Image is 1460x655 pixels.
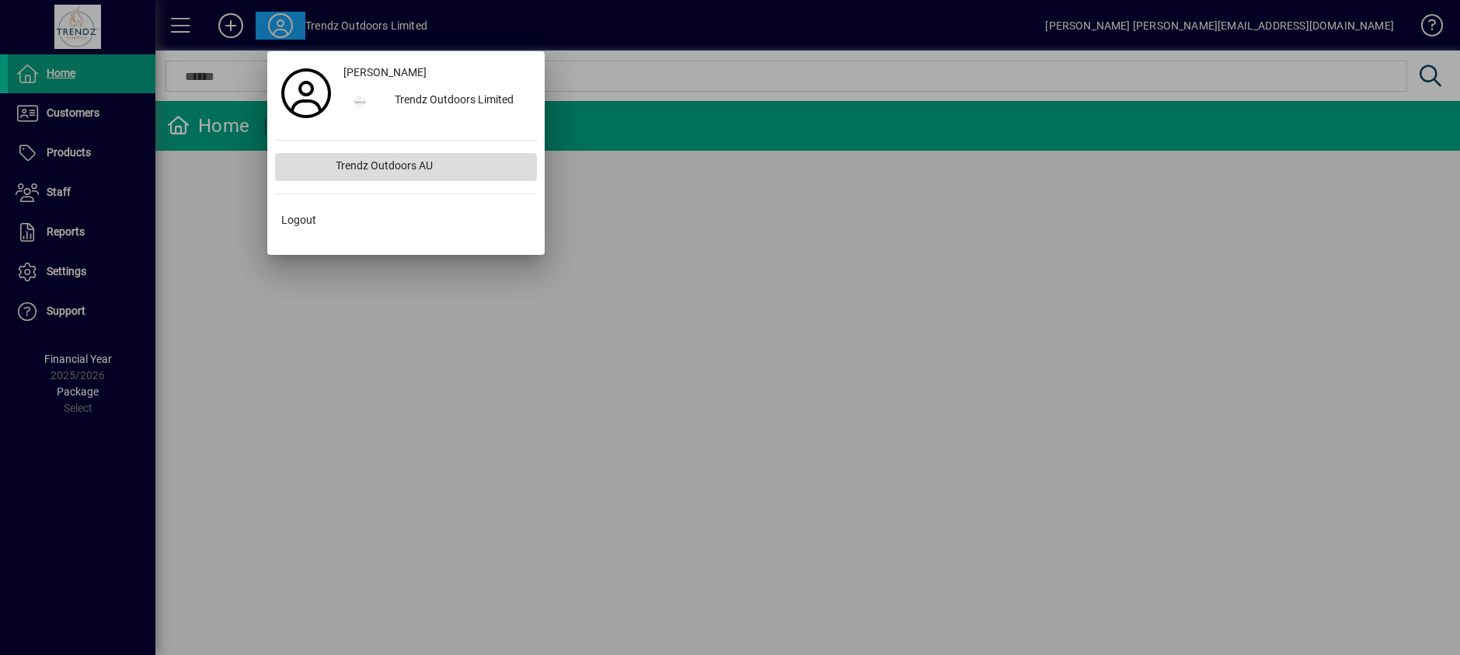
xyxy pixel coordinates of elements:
span: [PERSON_NAME] [343,64,427,81]
button: Trendz Outdoors AU [275,153,537,181]
a: Profile [275,79,337,107]
span: Logout [281,212,316,228]
button: Trendz Outdoors Limited [337,87,537,115]
div: Trendz Outdoors AU [323,153,537,181]
button: Logout [275,207,537,235]
div: Trendz Outdoors Limited [382,87,537,115]
a: [PERSON_NAME] [337,59,537,87]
